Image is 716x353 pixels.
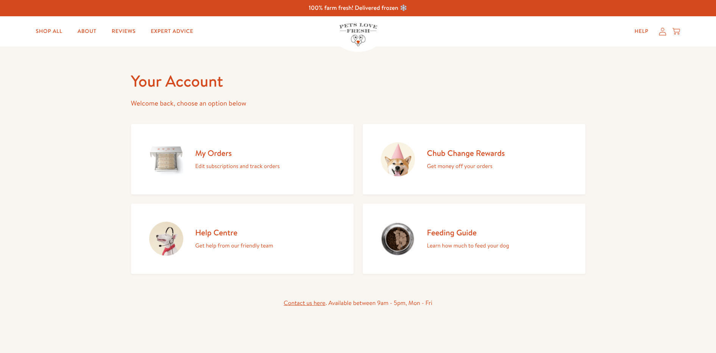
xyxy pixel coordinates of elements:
[131,298,585,308] div: . Available between 9am - 5pm, Mon - Fri
[195,148,280,158] h2: My Orders
[131,71,585,92] h1: Your Account
[427,148,505,158] h2: Chub Change Rewards
[30,24,69,39] a: Shop All
[72,24,103,39] a: About
[131,124,354,194] a: My Orders Edit subscriptions and track orders
[363,124,585,194] a: Chub Change Rewards Get money off your orders
[363,204,585,274] a: Feeding Guide Learn how much to feed your dog
[427,227,509,238] h2: Feeding Guide
[195,241,273,250] p: Get help from our friendly team
[131,204,354,274] a: Help Centre Get help from our friendly team
[629,24,655,39] a: Help
[339,23,377,46] img: Pets Love Fresh
[106,24,142,39] a: Reviews
[284,299,325,307] a: Contact us here
[195,227,273,238] h2: Help Centre
[427,161,505,171] p: Get money off your orders
[195,161,280,171] p: Edit subscriptions and track orders
[131,98,585,109] p: Welcome back, choose an option below
[427,241,509,250] p: Learn how much to feed your dog
[145,24,199,39] a: Expert Advice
